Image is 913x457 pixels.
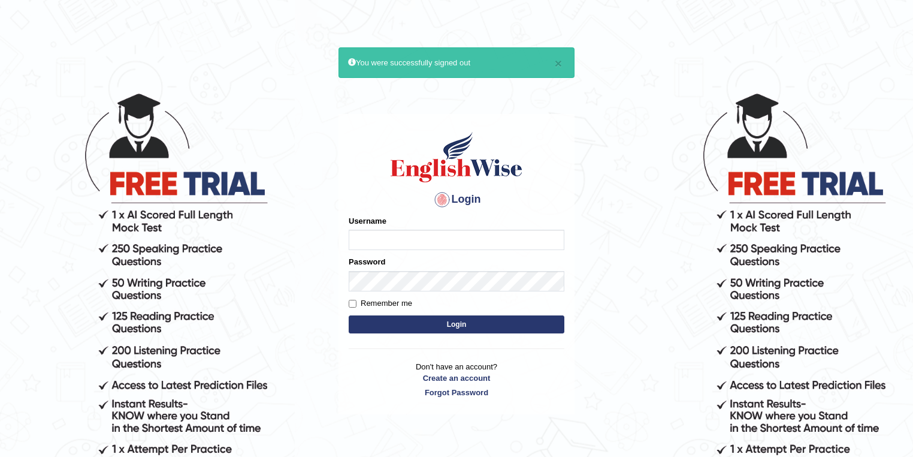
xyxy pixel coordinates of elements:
[349,256,385,267] label: Password
[338,47,575,78] div: You were successfully signed out
[349,361,564,398] p: Don't have an account?
[349,297,412,309] label: Remember me
[349,300,356,308] input: Remember me
[555,57,562,70] button: ×
[349,387,564,398] a: Forgot Password
[349,372,564,384] a: Create an account
[349,190,564,209] h4: Login
[349,215,386,227] label: Username
[388,130,525,184] img: Logo of English Wise sign in for intelligent practice with AI
[349,315,564,333] button: Login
